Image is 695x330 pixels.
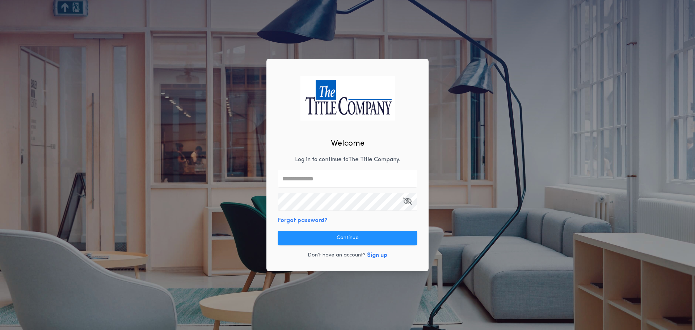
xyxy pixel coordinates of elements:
[300,76,395,120] img: logo
[331,138,365,150] h2: Welcome
[367,251,387,260] button: Sign up
[278,231,417,245] button: Continue
[308,252,366,259] p: Don't have an account?
[278,216,328,225] button: Forgot password?
[295,155,400,164] p: Log in to continue to The Title Company .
